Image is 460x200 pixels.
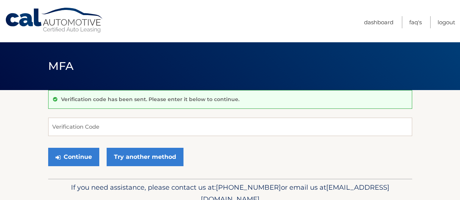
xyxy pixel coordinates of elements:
a: FAQ's [409,16,422,28]
button: Continue [48,148,99,166]
a: Try another method [107,148,183,166]
span: [PHONE_NUMBER] [216,183,281,192]
a: Dashboard [364,16,393,28]
a: Cal Automotive [5,7,104,33]
a: Logout [438,16,455,28]
span: MFA [48,59,74,73]
input: Verification Code [48,118,412,136]
p: Verification code has been sent. Please enter it below to continue. [61,96,239,103]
